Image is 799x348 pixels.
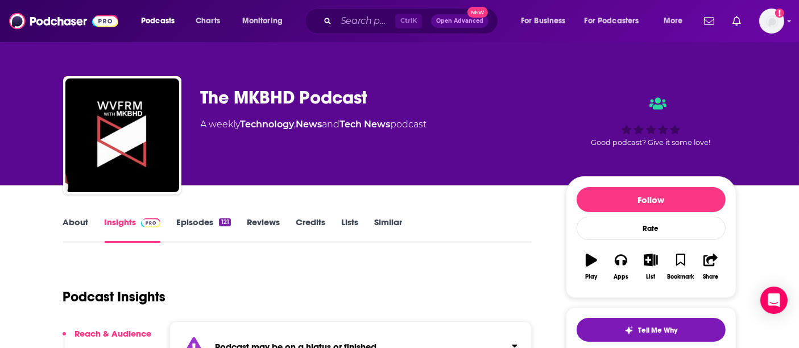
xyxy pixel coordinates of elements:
[577,318,726,342] button: tell me why sparkleTell Me Why
[65,78,179,192] img: The MKBHD Podcast
[9,10,118,32] img: Podchaser - Follow, Share and Rate Podcasts
[638,326,677,335] span: Tell Me Why
[606,246,636,287] button: Apps
[775,9,784,18] svg: Add a profile image
[759,9,784,34] button: Show profile menu
[219,218,230,226] div: 121
[591,138,711,147] span: Good podcast? Give it some love!
[63,217,89,243] a: About
[296,119,322,130] a: News
[585,13,639,29] span: For Podcasters
[188,12,227,30] a: Charts
[759,9,784,34] img: User Profile
[201,118,427,131] div: A weekly podcast
[647,274,656,280] div: List
[176,217,230,243] a: Episodes121
[316,8,509,34] div: Search podcasts, credits, & more...
[141,218,161,227] img: Podchaser Pro
[760,287,788,314] div: Open Intercom Messenger
[577,217,726,240] div: Rate
[513,12,580,30] button: open menu
[577,187,726,212] button: Follow
[614,274,628,280] div: Apps
[75,328,152,339] p: Reach & Audience
[234,12,297,30] button: open menu
[585,274,597,280] div: Play
[703,274,718,280] div: Share
[577,12,656,30] button: open menu
[759,9,784,34] span: Logged in as samanthawu
[467,7,488,18] span: New
[105,217,161,243] a: InsightsPodchaser Pro
[667,274,694,280] div: Bookmark
[395,14,422,28] span: Ctrl K
[295,119,296,130] span: ,
[566,86,736,157] div: Good podcast? Give it some love!
[196,13,220,29] span: Charts
[247,217,280,243] a: Reviews
[340,119,391,130] a: Tech News
[336,12,395,30] input: Search podcasts, credits, & more...
[624,326,634,335] img: tell me why sparkle
[728,11,746,31] a: Show notifications dropdown
[577,246,606,287] button: Play
[695,246,725,287] button: Share
[242,13,283,29] span: Monitoring
[636,246,665,287] button: List
[666,246,695,287] button: Bookmark
[133,12,189,30] button: open menu
[241,119,295,130] a: Technology
[63,288,166,305] h1: Podcast Insights
[699,11,719,31] a: Show notifications dropdown
[374,217,402,243] a: Similar
[341,217,358,243] a: Lists
[656,12,697,30] button: open menu
[296,217,325,243] a: Credits
[521,13,566,29] span: For Business
[436,18,483,24] span: Open Advanced
[322,119,340,130] span: and
[431,14,488,28] button: Open AdvancedNew
[141,13,175,29] span: Podcasts
[664,13,683,29] span: More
